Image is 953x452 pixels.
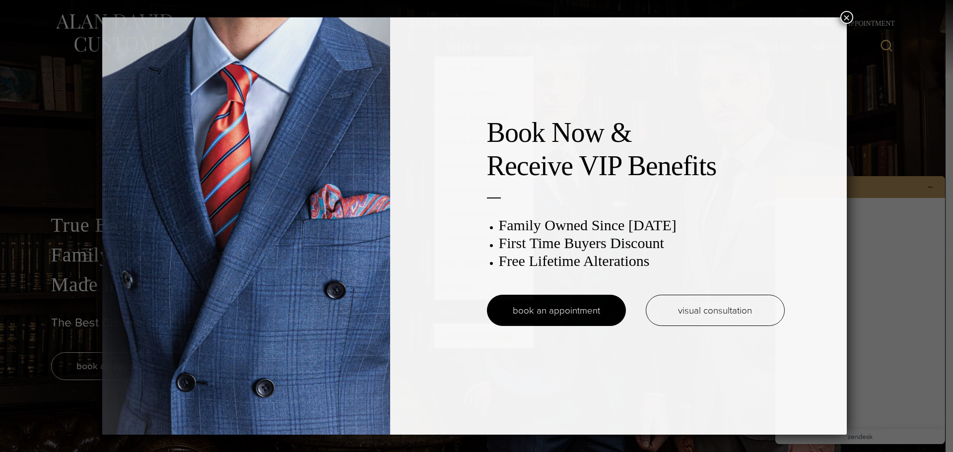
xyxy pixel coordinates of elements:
h3: First Time Buyers Discount [499,234,785,252]
a: visual consultation [646,295,785,326]
h3: Family Owned Since [DATE] [499,216,785,234]
a: book an appointment [487,295,626,326]
span: 1 new [21,7,47,16]
h3: Free Lifetime Alterations [499,252,785,270]
h2: Book Now & Receive VIP Benefits [487,116,785,183]
button: Close [840,11,853,24]
button: Minimize widget [155,12,171,26]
